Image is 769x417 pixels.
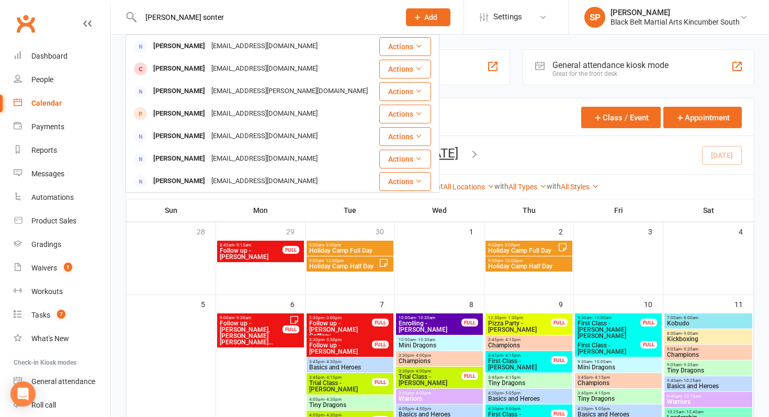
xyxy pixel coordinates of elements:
div: Automations [31,193,74,201]
span: - 4:15pm [503,353,521,358]
span: - 12:00pm [503,258,523,263]
button: Actions [379,105,431,123]
span: Basics and Heroes [666,383,750,389]
div: Workouts [31,287,63,296]
strong: with [494,182,508,190]
div: What's New [31,334,69,343]
div: 29 [286,222,305,240]
span: Pizza Party - [PERSON_NAME] [488,320,551,333]
div: 4 [739,222,753,240]
span: - 4:00pm [414,369,431,374]
span: 7:00am [666,315,750,320]
span: - 9:35am [682,363,698,367]
span: - 1:30pm [506,315,523,320]
div: 8 [469,295,484,312]
div: Calendar [31,99,62,107]
span: Follow up - [PERSON_NAME] [219,247,283,260]
span: Champions [488,342,570,348]
span: 9:40am [666,394,750,399]
div: FULL [461,372,478,380]
span: 3:30pm [309,337,372,342]
span: 10:00am [398,315,462,320]
div: Dashboard [31,52,67,60]
span: 9:00am [309,258,379,263]
div: FULL [640,341,657,348]
span: Holiday Camp Half Day [309,263,379,269]
div: [EMAIL_ADDRESS][DOMAIN_NAME] [208,106,321,121]
span: 3:45pm [488,353,551,358]
div: [EMAIL_ADDRESS][DOMAIN_NAME] [208,151,321,166]
a: Tasks 7 [14,303,110,327]
span: 9:00am [488,243,558,247]
div: [EMAIL_ADDRESS][DOMAIN_NAME] [208,61,321,76]
span: 7 [57,310,65,319]
div: FULL [461,319,478,326]
button: Actions [379,150,431,168]
span: Warriors [398,396,481,402]
span: Add [424,13,437,21]
div: [EMAIL_ADDRESS][DOMAIN_NAME] [208,39,321,54]
div: 11 [734,295,753,312]
span: - 8:00am [682,315,698,320]
div: [EMAIL_ADDRESS][DOMAIN_NAME] [208,129,321,144]
span: Kickboxing [666,336,750,342]
span: - 10:40am [684,410,704,414]
div: Reports [31,146,57,154]
span: 3:30pm [398,369,462,374]
span: - 10:10am [682,394,701,399]
div: 1 [469,222,484,240]
span: Follow up - [PERSON_NAME] Coffeey [309,320,372,339]
span: - 4:30pm [324,359,342,364]
div: 9 [559,295,573,312]
a: Waivers 1 [14,256,110,280]
span: 9:05am [666,347,750,352]
span: - 3:00pm [324,243,341,247]
span: - 9:30am [234,315,251,320]
span: 4:20pm [488,407,551,411]
span: - 5:05pm [593,407,610,411]
div: [PERSON_NAME] [150,39,208,54]
a: What's New [14,327,110,351]
span: - 3:00pm [503,243,520,247]
span: Follow up - [PERSON_NAME], [PERSON_NAME] [PERSON_NAME]... [219,320,283,345]
div: FULL [372,378,389,386]
a: Gradings [14,233,110,256]
span: 4:05pm [398,407,481,411]
span: 3:45pm [488,337,570,342]
span: 3:45pm [488,375,570,380]
span: 3:30pm [398,353,481,358]
div: Payments [31,122,64,131]
span: - 3:00pm [324,315,342,320]
span: Basics and Heroes [309,364,391,370]
span: - 5:05pm [503,391,521,396]
a: Reports [14,139,110,162]
th: Sun [127,199,216,221]
a: Payments [14,115,110,139]
div: [PERSON_NAME] [610,8,740,17]
span: 4:20pm [488,391,570,396]
span: First Class - [PERSON_NAME] [488,358,551,370]
div: 6 [290,295,305,312]
span: 3:45pm [577,375,660,380]
span: Trial Class - [PERSON_NAME] [309,380,372,392]
div: FULL [282,246,299,254]
span: 12:30pm [488,315,551,320]
span: - 4:15pm [503,375,521,380]
span: 1 [64,263,72,272]
div: People [31,75,53,84]
button: Actions [379,127,431,146]
button: Actions [379,60,431,78]
div: [EMAIL_ADDRESS][PERSON_NAME][DOMAIN_NAME] [208,84,371,99]
span: Tiny Dragons [666,367,750,374]
th: Wed [395,199,484,221]
div: 5 [201,295,216,312]
span: Holiday Camp Full Day [488,247,558,254]
div: [PERSON_NAME] [150,84,208,99]
button: Actions [379,82,431,101]
span: Tiny Dragons [488,380,570,386]
span: - 10:00am [592,315,612,320]
span: 10:25am [666,410,750,414]
div: 30 [376,222,394,240]
strong: at [436,182,443,190]
span: First Class - [PERSON_NAME] [577,342,641,355]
